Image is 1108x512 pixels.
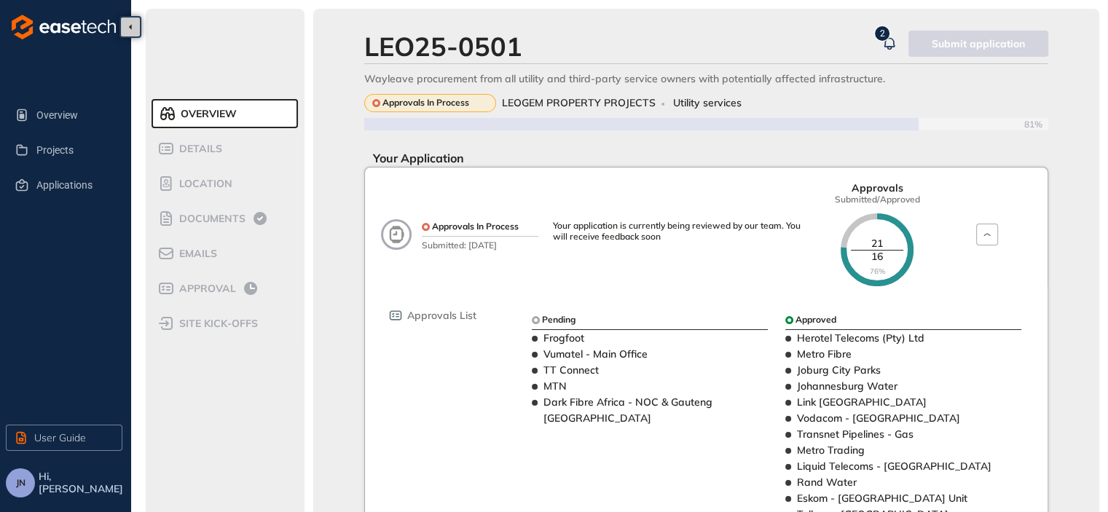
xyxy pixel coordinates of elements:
[852,182,903,194] span: Approvals
[797,460,991,473] span: Liquid Telecoms - [GEOGRAPHIC_DATA]
[797,428,913,441] span: Transnet Pipelines - Gas
[542,315,575,325] span: Pending
[502,97,656,109] span: LEOGEM PROPERTY PROJECTS
[175,213,245,225] span: Documents
[175,178,232,190] span: Location
[797,395,927,409] span: Link [GEOGRAPHIC_DATA]
[870,267,885,276] span: 76%
[382,98,469,108] span: Approvals In Process
[1024,119,1048,130] span: 81%
[543,331,584,344] span: Frogfoot
[176,108,237,120] span: Overview
[797,411,960,425] span: Vodacom - [GEOGRAPHIC_DATA]
[673,97,742,109] span: Utility services
[797,347,852,361] span: Metro Fibre
[12,15,116,39] img: logo
[34,430,86,446] span: User Guide
[364,31,522,62] div: LEO25-0501
[543,395,712,425] span: Dark Fibre Africa - NOC & Gauteng [GEOGRAPHIC_DATA]
[175,318,258,330] span: site kick-offs
[797,363,881,377] span: Joburg City Parks
[175,283,236,295] span: Approval
[39,470,125,495] span: Hi, [PERSON_NAME]
[797,476,857,489] span: Rand Water
[835,194,920,205] span: Submitted/Approved
[175,248,217,260] span: Emails
[36,135,111,165] span: Projects
[432,221,519,232] span: Approvals In Process
[407,310,476,322] span: Approvals List
[422,236,538,251] span: Submitted: [DATE]
[553,221,815,242] div: Your application is currently being reviewed by our team. You will receive feedback soon
[797,444,865,457] span: Metro Trading
[36,101,111,130] span: Overview
[364,151,464,165] span: Your Application
[875,26,889,41] sup: 2
[36,170,111,200] span: Applications
[543,347,648,361] span: Vumatel - Main Office
[797,492,967,505] span: Eskom - [GEOGRAPHIC_DATA] Unit
[543,379,567,393] span: MTN
[797,379,897,393] span: Johannesburg Water
[364,73,1048,85] div: Wayleave procurement from all utility and third-party service owners with potentially affected in...
[175,143,222,155] span: Details
[6,425,122,451] button: User Guide
[543,363,599,377] span: TT Connect
[797,331,924,344] span: Herotel Telecoms (Pty) Ltd
[880,28,885,39] span: 2
[6,468,35,497] button: JN
[795,315,836,325] span: Approved
[16,478,25,488] span: JN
